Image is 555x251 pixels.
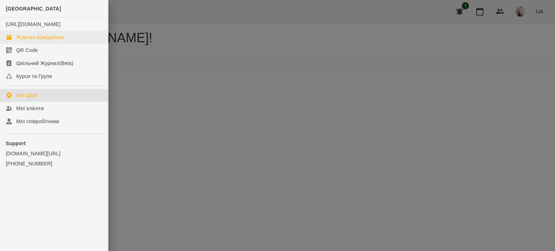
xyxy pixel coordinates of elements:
[6,140,102,147] p: Support
[16,47,38,54] div: QR Code
[6,21,60,27] a: [URL][DOMAIN_NAME]
[16,105,44,112] div: Мої клієнти
[16,34,64,41] div: Журнал відвідувань
[16,118,59,125] div: Мої співробітники
[16,92,38,99] div: Мої філії
[6,6,61,12] span: [GEOGRAPHIC_DATA]
[6,160,102,167] a: [PHONE_NUMBER]
[6,150,102,157] a: [DOMAIN_NAME][URL]
[16,60,73,67] div: Шкільний Журнал(Beta)
[16,73,52,80] div: Курси та Групи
